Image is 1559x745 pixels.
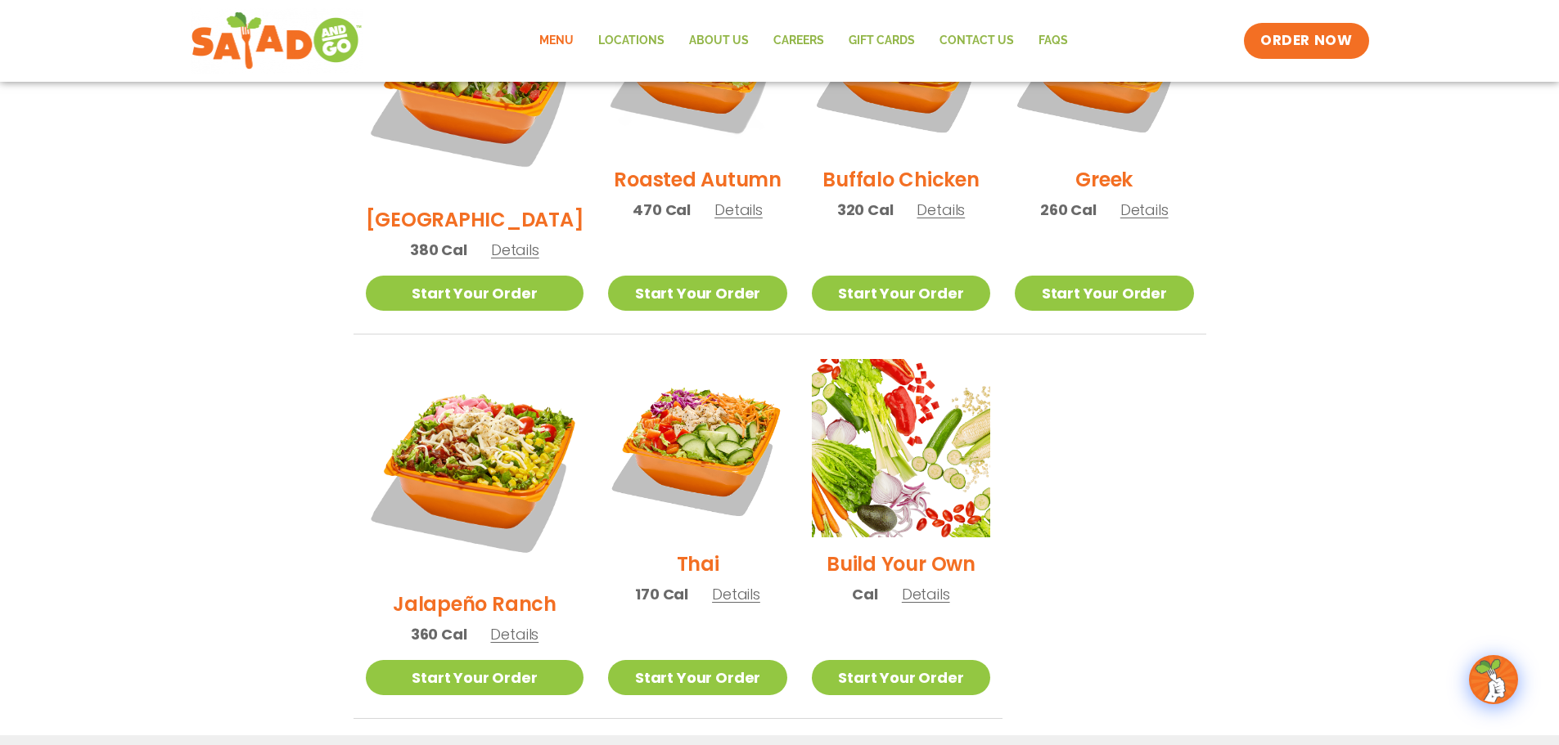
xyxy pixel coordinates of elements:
a: Locations [586,22,677,60]
a: Start Your Order [812,276,990,311]
span: 260 Cal [1040,199,1097,221]
h2: Buffalo Chicken [822,165,979,194]
span: Details [917,200,965,220]
span: 320 Cal [837,199,894,221]
span: Details [712,584,760,604]
h2: Roasted Autumn [614,165,782,194]
a: FAQs [1026,22,1080,60]
img: Product photo for Build Your Own [812,359,990,537]
a: Start Your Order [366,276,584,311]
h2: Build Your Own [827,550,976,578]
a: Start Your Order [812,660,990,695]
span: ORDER NOW [1260,31,1352,51]
h2: Thai [677,550,719,578]
span: Cal [852,583,877,605]
a: Careers [761,22,836,60]
a: ORDER NOW [1244,23,1368,59]
span: 170 Cal [635,583,688,605]
a: Start Your Order [608,276,786,311]
nav: Menu [527,22,1080,60]
h2: Greek [1075,165,1133,194]
a: GIFT CARDS [836,22,927,60]
a: Menu [527,22,586,60]
img: wpChatIcon [1471,657,1516,702]
span: Details [490,624,538,644]
span: 470 Cal [633,199,691,221]
span: 380 Cal [410,239,467,261]
img: Product photo for Thai Salad [608,359,786,537]
img: Product photo for Jalapeño Ranch Salad [366,359,584,577]
span: Details [491,240,539,260]
a: Start Your Order [1015,276,1193,311]
span: Details [902,584,950,604]
span: Details [1120,200,1169,220]
img: new-SAG-logo-768×292 [191,8,363,74]
span: 360 Cal [411,623,467,645]
a: About Us [677,22,761,60]
a: Contact Us [927,22,1026,60]
h2: [GEOGRAPHIC_DATA] [366,205,584,234]
a: Start Your Order [366,660,584,695]
a: Start Your Order [608,660,786,695]
span: Details [714,200,763,220]
h2: Jalapeño Ranch [393,590,556,618]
